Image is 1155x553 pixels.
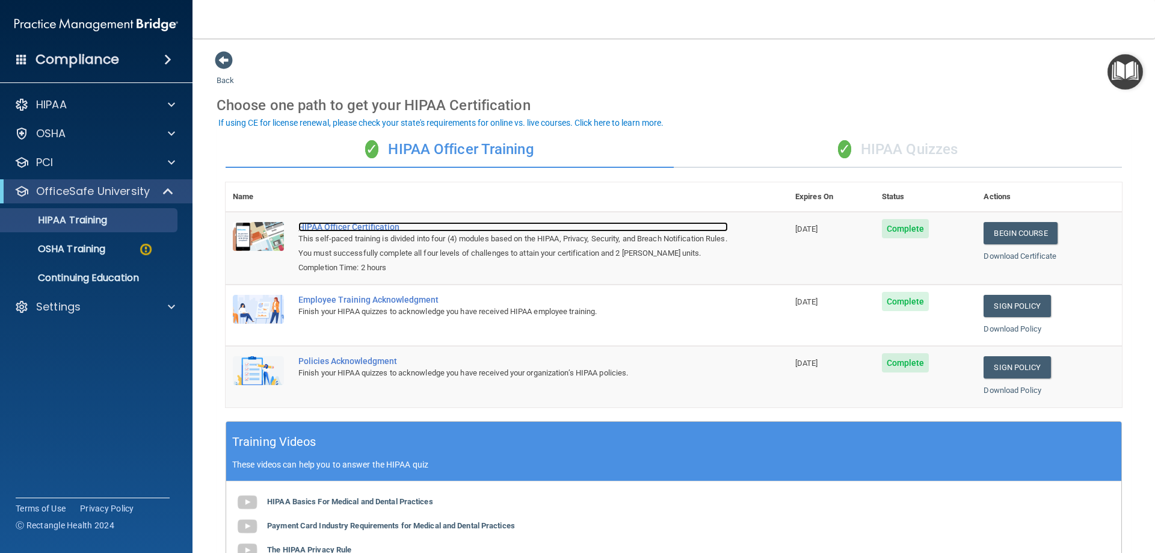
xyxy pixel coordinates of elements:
[36,97,67,112] p: HIPAA
[984,356,1050,378] a: Sign Policy
[788,182,875,212] th: Expires On
[36,184,150,199] p: OfficeSafe University
[875,182,977,212] th: Status
[298,366,728,380] div: Finish your HIPAA quizzes to acknowledge you have received your organization’s HIPAA policies.
[138,242,153,257] img: warning-circle.0cc9ac19.png
[14,184,174,199] a: OfficeSafe University
[235,514,259,539] img: gray_youtube_icon.38fcd6cc.png
[298,222,728,232] a: HIPAA Officer Certification
[298,261,728,275] div: Completion Time: 2 hours
[882,353,929,372] span: Complete
[267,521,515,530] b: Payment Card Industry Requirements for Medical and Dental Practices
[8,214,107,226] p: HIPAA Training
[16,519,114,531] span: Ⓒ Rectangle Health 2024
[14,13,178,37] img: PMB logo
[8,243,105,255] p: OSHA Training
[882,292,929,311] span: Complete
[1107,54,1143,90] button: Open Resource Center
[984,295,1050,317] a: Sign Policy
[267,497,433,506] b: HIPAA Basics For Medical and Dental Practices
[976,182,1122,212] th: Actions
[218,119,664,127] div: If using CE for license renewal, please check your state's requirements for online vs. live cours...
[984,252,1056,261] a: Download Certificate
[36,126,66,141] p: OSHA
[14,126,175,141] a: OSHA
[217,117,665,129] button: If using CE for license renewal, please check your state's requirements for online vs. live cours...
[882,219,929,238] span: Complete
[795,359,818,368] span: [DATE]
[232,431,316,453] h5: Training Videos
[984,222,1057,244] a: Begin Course
[235,490,259,514] img: gray_youtube_icon.38fcd6cc.png
[298,232,728,261] div: This self-paced training is divided into four (4) modules based on the HIPAA, Privacy, Security, ...
[298,356,728,366] div: Policies Acknowledgment
[226,132,674,168] div: HIPAA Officer Training
[795,297,818,306] span: [DATE]
[36,155,53,170] p: PCI
[14,300,175,314] a: Settings
[217,88,1131,123] div: Choose one path to get your HIPAA Certification
[14,97,175,112] a: HIPAA
[298,295,728,304] div: Employee Training Acknowledgment
[8,272,172,284] p: Continuing Education
[14,155,175,170] a: PCI
[226,182,291,212] th: Name
[795,224,818,233] span: [DATE]
[80,502,134,514] a: Privacy Policy
[35,51,119,68] h4: Compliance
[36,300,81,314] p: Settings
[16,502,66,514] a: Terms of Use
[984,324,1041,333] a: Download Policy
[838,140,851,158] span: ✓
[674,132,1122,168] div: HIPAA Quizzes
[232,460,1115,469] p: These videos can help you to answer the HIPAA quiz
[984,386,1041,395] a: Download Policy
[298,304,728,319] div: Finish your HIPAA quizzes to acknowledge you have received HIPAA employee training.
[365,140,378,158] span: ✓
[217,61,234,85] a: Back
